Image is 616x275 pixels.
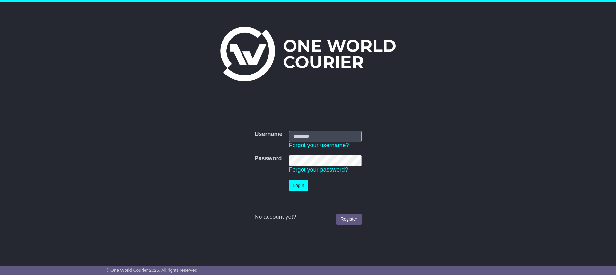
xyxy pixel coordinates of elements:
div: No account yet? [254,214,361,221]
a: Register [336,214,361,225]
label: Username [254,131,282,138]
button: Login [289,180,308,191]
a: Forgot your password? [289,166,348,173]
label: Password [254,155,282,162]
img: One World [220,27,396,81]
a: Forgot your username? [289,142,349,148]
span: © One World Courier 2025. All rights reserved. [106,268,199,273]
